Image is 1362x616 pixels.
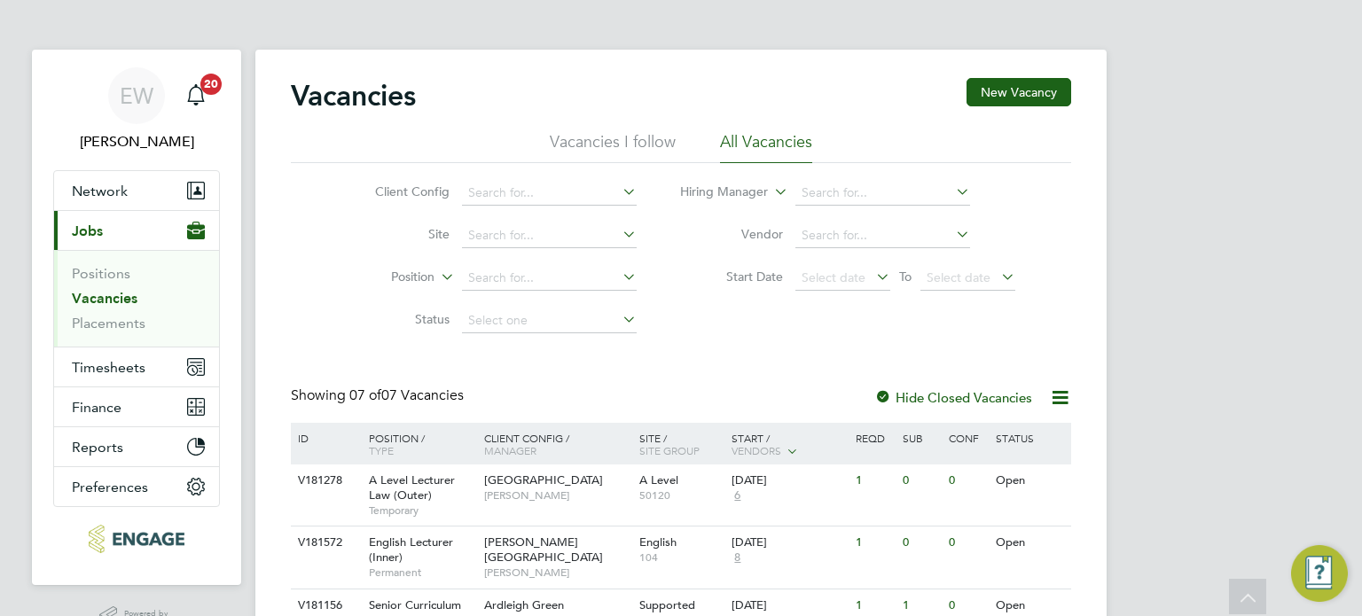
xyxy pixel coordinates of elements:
span: Timesheets [72,359,145,376]
div: Open [991,464,1068,497]
label: Client Config [348,183,450,199]
label: Position [333,269,434,286]
nav: Main navigation [32,50,241,585]
span: 104 [639,550,724,565]
span: Permanent [369,565,475,580]
div: Start / [727,423,851,467]
label: Status [348,311,450,327]
li: Vacancies I follow [550,131,676,163]
button: Timesheets [54,347,219,386]
span: Finance [72,399,121,416]
span: Select date [802,269,865,285]
div: Sub [898,423,944,453]
div: Jobs [54,250,219,347]
h2: Vacancies [291,78,416,113]
span: A Level Lecturer Law (Outer) [369,472,455,503]
li: All Vacancies [720,131,812,163]
span: English Lecturer (Inner) [369,534,453,565]
label: Vendor [681,226,783,242]
div: V181572 [294,526,356,559]
span: 8 [732,550,743,565]
button: Jobs [54,211,219,250]
div: Open [991,526,1068,559]
div: [DATE] [732,598,847,613]
a: Placements [72,315,145,331]
input: Search for... [462,223,637,248]
div: Showing [291,386,467,405]
button: Preferences [54,467,219,506]
span: Ella Wratten [53,131,220,152]
div: Site / [635,423,728,465]
span: English [639,534,677,550]
span: 07 Vacancies [349,386,464,404]
input: Search for... [462,266,637,291]
span: Reports [72,439,123,456]
button: Reports [54,427,219,466]
span: 20 [200,74,222,95]
span: Manager [484,443,536,457]
button: Finance [54,387,219,426]
span: [PERSON_NAME] [484,488,630,503]
span: [PERSON_NAME] [484,565,630,580]
a: Go to home page [53,525,220,553]
a: 20 [178,67,214,124]
input: Search for... [795,181,970,206]
label: Hide Closed Vacancies [874,389,1032,406]
span: To [894,265,917,288]
div: 0 [944,464,990,497]
div: Conf [944,423,990,453]
button: Network [54,171,219,210]
div: Reqd [851,423,897,453]
div: [DATE] [732,535,847,550]
span: Preferences [72,479,148,495]
button: New Vacancy [967,78,1071,106]
div: 0 [944,526,990,559]
a: Vacancies [72,290,137,307]
span: Type [369,443,394,457]
div: V181278 [294,464,356,497]
button: Engage Resource Center [1291,545,1348,602]
span: A Level [639,472,678,487]
span: [GEOGRAPHIC_DATA] [484,472,603,487]
span: EW [120,84,153,107]
div: 1 [851,464,897,497]
div: 0 [898,464,944,497]
label: Hiring Manager [666,183,768,201]
div: Client Config / [480,423,635,465]
span: Temporary [369,503,475,518]
span: 6 [732,488,743,503]
img: blackstonerecruitment-logo-retina.png [89,525,184,553]
label: Start Date [681,269,783,285]
div: 0 [898,526,944,559]
a: Positions [72,265,130,282]
input: Search for... [795,223,970,248]
div: Status [991,423,1068,453]
div: [DATE] [732,473,847,488]
div: 1 [851,526,897,559]
span: Vendors [732,443,781,457]
input: Select one [462,308,637,333]
span: 50120 [639,488,724,503]
a: EW[PERSON_NAME] [53,67,220,152]
span: Jobs [72,222,103,239]
span: [PERSON_NAME][GEOGRAPHIC_DATA] [484,534,603,565]
label: Site [348,226,450,242]
input: Search for... [462,181,637,206]
div: ID [294,423,356,453]
span: Ardleigh Green [484,597,564,612]
span: Site Group [639,443,700,457]
span: Network [72,183,128,199]
span: 07 of [349,386,381,404]
span: Select date [927,269,990,285]
div: Position / [356,423,480,465]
